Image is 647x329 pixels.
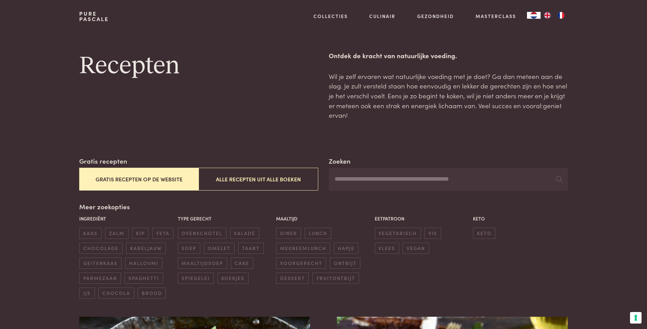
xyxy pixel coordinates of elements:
span: kaas [79,228,101,239]
a: PurePascale [79,11,109,22]
ul: Language list [541,12,568,19]
span: chocola [98,287,134,299]
span: cake [231,258,253,269]
span: chocolade [79,243,122,254]
span: lunch [305,228,331,239]
span: dessert [276,273,309,284]
span: ontbijt [330,258,360,269]
button: Uw voorkeuren voor toestemming voor trackingtechnologieën [630,312,642,324]
button: Alle recepten uit alle boeken [199,168,318,191]
span: vlees [375,243,399,254]
span: omelet [204,243,235,254]
span: keto [473,228,495,239]
span: spaghetti [124,273,163,284]
a: Gezondheid [417,13,454,20]
span: vis [424,228,441,239]
span: voorgerecht [276,258,326,269]
a: Collecties [313,13,348,20]
strong: Ontdek de kracht van natuurlijke voeding. [329,51,457,60]
a: Masterclass [476,13,516,20]
span: brood [138,287,166,299]
span: parmezaan [79,273,121,284]
a: EN [541,12,554,19]
span: maaltijdsoep [178,258,227,269]
div: Language [527,12,541,19]
span: vegan [403,243,429,254]
span: zalm [105,228,128,239]
span: salade [230,228,259,239]
a: NL [527,12,541,19]
p: Ingrediënt [79,215,174,222]
span: ovenschotel [178,228,226,239]
h1: Recepten [79,51,318,81]
p: Type gerecht [178,215,273,222]
span: kip [132,228,149,239]
aside: Language selected: Nederlands [527,12,568,19]
span: diner [276,228,301,239]
label: Zoeken [329,156,351,166]
span: ijs [79,287,95,299]
span: vegetarisch [375,228,421,239]
span: hapje [334,243,358,254]
span: spiegelei [178,273,214,284]
button: Gratis recepten op de website [79,168,199,191]
span: taart [238,243,264,254]
span: halloumi [125,258,162,269]
p: Maaltijd [276,215,371,222]
a: FR [554,12,568,19]
span: meeneemlunch [276,243,330,254]
p: Wil je zelf ervaren wat natuurlijke voeding met je doet? Ga dan meteen aan de slag. Je zult verst... [329,71,567,120]
span: kabeljauw [126,243,166,254]
a: Culinair [369,13,395,20]
span: koekjes [218,273,249,284]
label: Gratis recepten [79,156,127,166]
span: soep [178,243,200,254]
span: geitenkaas [79,258,121,269]
p: Eetpatroon [375,215,470,222]
span: feta [152,228,173,239]
p: Keto [473,215,568,222]
span: fruitontbijt [312,273,359,284]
